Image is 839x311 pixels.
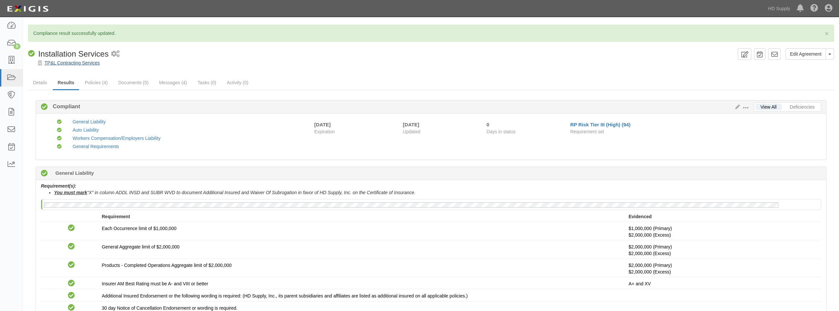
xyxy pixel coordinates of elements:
a: Details [28,76,52,89]
span: Days in status [487,129,516,134]
div: [DATE] [403,121,477,128]
a: General Requirements [73,144,119,149]
p: A+ and XV [629,280,816,287]
span: Requirement set [570,129,604,134]
i: Compliant [28,50,35,57]
a: Activity (0) [222,76,253,89]
b: General Liability [55,169,94,176]
button: Close [825,30,829,37]
span: Each Occurrence limit of $1,000,000 [102,226,176,231]
i: “X” in column ADDL INSD and SUBR WVD to document Additional Insured and Waiver Of Subrogation in ... [54,190,415,195]
a: Auto Liability [73,127,99,133]
div: Since 09/29/2025 [487,121,565,128]
span: Policy #5472795500 Insurer: Auto-Owners Insurance Company [629,269,671,274]
span: Policy #5472795500 Insurer: Auto-Owners Insurance Company [629,232,671,238]
a: Results [53,76,79,90]
i: Compliant [68,262,75,269]
a: Messages (4) [154,76,192,89]
p: $2,000,000 (Primary) [629,262,816,275]
span: General Aggregate limit of $2,000,000 [102,244,180,249]
span: Additional Insured Endorsement or the following wording is required: (HD Supply, Inc., its parent... [102,293,468,298]
i: Compliant [68,280,75,287]
a: Policies (4) [80,76,112,89]
i: Compliant [57,136,62,141]
p: Compliance result successfully updated. [33,30,829,37]
b: Requirement(s): [41,183,76,189]
a: View All [756,104,782,110]
i: 1 scheduled workflow [111,51,120,58]
i: Compliant [68,292,75,299]
span: Insurer AM Best Rating must be A- and VIII or better [102,281,208,286]
div: 9 [14,43,20,49]
a: Workers Compensation/Employers Liability [73,136,161,141]
span: × [825,30,829,37]
a: RP Risk Tier III (High) (94) [570,122,631,127]
div: Installation Services [28,48,108,60]
a: Edit Results [733,104,740,110]
strong: Evidenced [629,214,652,219]
i: Compliant [57,128,62,133]
a: TP&L Contracting Services [45,60,100,65]
i: Compliant [57,120,62,124]
span: Policy #5472795500 Insurer: Auto-Owners Insurance Company [629,251,671,256]
div: [DATE] [314,121,331,128]
i: Help Center - Complianz [810,5,818,13]
img: logo-5460c22ac91f19d4615b14bd174203de0afe785f0fc80cf4dbbc73dc1793850b.png [5,3,50,15]
a: Deficiencies [785,104,820,110]
a: HD Supply [765,2,794,15]
u: You must mark [54,190,87,195]
strong: Requirement [102,214,130,219]
i: Compliant [68,225,75,232]
i: Compliant [41,104,48,111]
a: Tasks (0) [193,76,221,89]
span: 30 day Notice of Cancellation Endorsement or wording is required. [102,305,238,311]
span: Expiration [314,128,398,135]
a: Edit Agreement [786,48,826,60]
i: Compliant [68,243,75,250]
i: Compliant 7 days (since 09/22/2025) [41,170,48,177]
p: $2,000,000 (Primary) [629,244,816,257]
i: Compliant [57,144,62,149]
p: $1,000,000 (Primary) [629,225,816,238]
b: Compliant [48,103,80,111]
a: Documents (5) [113,76,154,89]
span: Installation Services [38,49,108,58]
span: Products - Completed Operations Aggregate limit of $2,000,000 [102,263,232,268]
span: Updated [403,129,420,134]
a: General Liability [73,119,105,124]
